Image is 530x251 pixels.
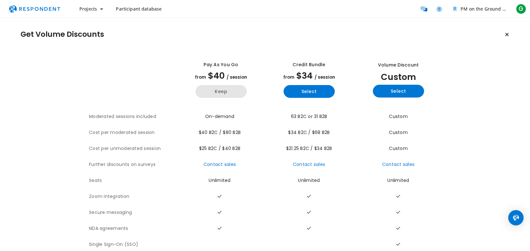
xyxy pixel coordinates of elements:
[209,177,230,184] span: Unlimited
[389,129,408,136] span: Custom
[79,6,97,12] span: Projects
[293,61,325,68] div: Credit Bundle
[382,161,414,168] a: Contact sales
[89,109,177,125] th: Moderated sessions included
[389,145,408,152] span: Custom
[74,3,108,15] button: Projects
[116,6,162,12] span: Participant database
[389,113,408,120] span: Custom
[205,113,234,120] span: On-demand
[378,62,419,68] div: Volume Discount
[508,210,524,225] div: Open Intercom Messenger
[89,173,177,189] th: Seats
[381,71,416,83] span: Custom
[199,145,240,152] span: $25 B2C / $40 B2B
[293,161,325,168] a: Contact sales
[291,113,327,120] span: 63 B2C or 31 B2B
[296,70,313,82] span: $34
[199,129,241,136] span: $40 B2C / $80 B2B
[89,125,177,141] th: Cost per moderated session
[89,205,177,221] th: Secure messaging
[373,85,424,98] button: Select yearly custom_static plan
[204,61,238,68] div: Pay as you go
[195,74,206,80] span: from
[89,189,177,205] th: Zoom integration
[515,3,527,15] button: G
[204,161,236,168] a: Contact sales
[227,74,247,80] span: / session
[288,129,330,136] span: $34 B2C / $68 B2B
[448,3,512,15] button: PM on the Ground Team
[111,3,167,15] a: Participant database
[516,4,526,14] span: G
[417,3,430,15] a: Message participants
[298,177,320,184] span: Unlimited
[286,145,332,152] span: $21.25 B2C / $34 B2B
[5,3,64,15] img: respondent-logo.png
[283,74,294,80] span: from
[433,3,446,15] a: Help and support
[208,70,225,82] span: $40
[315,74,335,80] span: / session
[461,6,514,12] span: PM on the Ground Team
[20,30,104,39] h1: Get Volume Discounts
[89,157,177,173] th: Further discounts on surveys
[89,221,177,237] th: NDA agreements
[501,28,513,41] button: Keep current plan
[387,177,409,184] span: Unlimited
[284,85,335,98] button: Select yearly basic plan
[89,141,177,157] th: Cost per unmoderated session
[196,85,247,98] button: Keep current yearly payg plan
